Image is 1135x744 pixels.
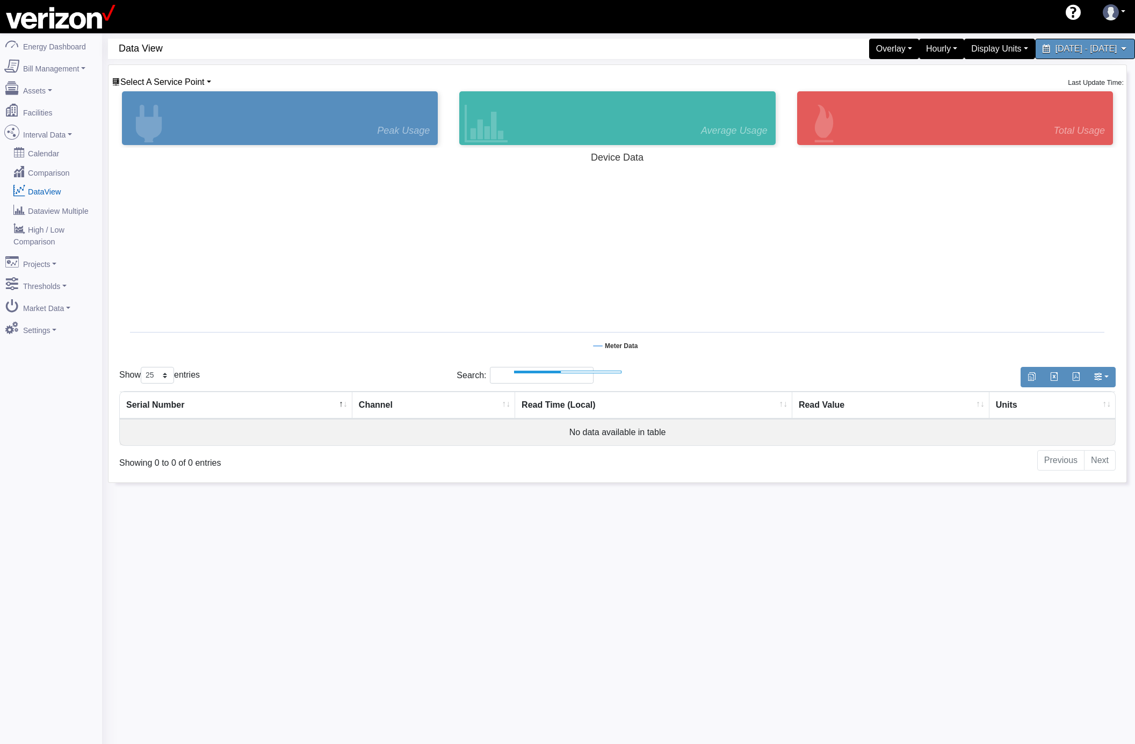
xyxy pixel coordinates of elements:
[591,152,644,163] tspan: Device Data
[1103,4,1119,20] img: user-3.svg
[120,392,352,419] th: Serial Number : activate to sort column descending
[964,39,1035,59] div: Display Units
[605,342,638,350] tspan: Meter Data
[1087,367,1116,387] button: Show/Hide Columns
[119,39,623,59] span: Data View
[120,77,205,86] span: Device List
[1056,44,1117,53] span: [DATE] - [DATE]
[869,39,919,59] div: Overlay
[919,39,964,59] div: Hourly
[490,367,594,384] input: Search:
[701,124,768,138] span: Average Usage
[112,77,211,86] a: Select A Service Point
[457,367,594,384] label: Search:
[989,392,1115,419] th: Units : activate to sort column ascending
[1068,78,1124,86] small: Last Update Time:
[1043,367,1065,387] button: Export to Excel
[377,124,430,138] span: Peak Usage
[352,392,515,419] th: Channel : activate to sort column ascending
[141,367,174,384] select: Showentries
[1065,367,1087,387] button: Generate PDF
[1021,367,1043,387] button: Copy to clipboard
[120,419,1115,445] td: No data available in table
[792,392,989,419] th: Read Value : activate to sort column ascending
[119,449,525,469] div: Showing 0 to 0 of 0 entries
[1054,124,1105,138] span: Total Usage
[515,392,792,419] th: Read Time (Local) : activate to sort column ascending
[119,367,200,384] label: Show entries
